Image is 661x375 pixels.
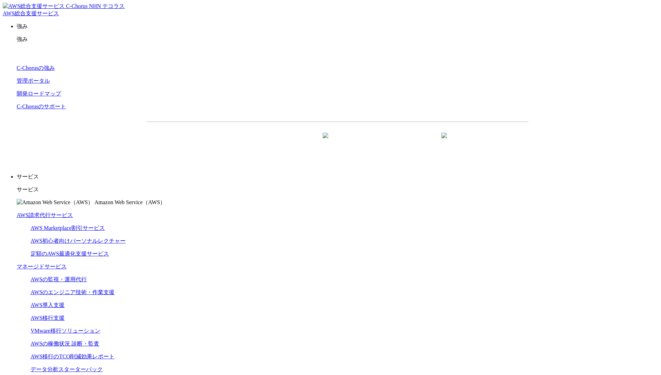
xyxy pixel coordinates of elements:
a: AWSのエンジニア技術・作業支援 [31,289,115,295]
a: AWS移行のTCO削減効果レポート [31,353,115,359]
a: C-Chorusの強み [17,65,55,71]
p: サービス [17,186,658,193]
a: AWS総合支援サービス C-Chorus NHN テコラスAWS総合支援サービス [3,3,125,16]
a: AWSの稼働状況 診断・監査 [31,341,99,347]
img: Amazon Web Service（AWS） [17,199,93,206]
img: AWS総合支援サービス C-Chorus [3,3,88,10]
p: サービス [17,173,658,181]
img: 矢印 [323,133,328,151]
a: AWS初心者向けパーソナルレクチャー [31,238,126,244]
a: AWS導入支援 [31,302,65,308]
a: AWSの監視・運用代行 [31,276,87,282]
span: Amazon Web Service（AWS） [94,199,166,205]
a: AWS移行支援 [31,315,65,321]
a: マネージドサービス [17,264,67,269]
a: まずは相談する [341,133,453,150]
a: AWS Marketplace割引サービス [31,225,105,231]
a: C-Chorusのサポート [17,103,66,109]
a: データ分析スターターパック [31,366,103,372]
a: AWS請求代行サービス [17,212,73,218]
a: 開発ロードマップ [17,91,61,97]
a: 資料を請求する [222,133,334,150]
a: VMware移行ソリューション [31,328,100,334]
a: 管理ポータル [17,78,50,84]
p: 強み [17,36,658,43]
a: 定額のAWS最適化支援サービス [31,251,109,257]
img: 矢印 [441,133,447,151]
p: 強み [17,23,658,30]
